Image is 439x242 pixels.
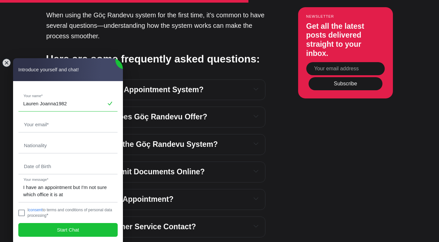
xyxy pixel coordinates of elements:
span: Start Chat [57,226,79,233]
button: Expand toggle to read content [252,85,260,93]
input: Your email address [306,62,385,76]
button: Expand toggle to read content [252,112,260,120]
span: 6. Is There a Customer Service Contact? [52,222,196,231]
span: 2. What Services Does Göç Randevu Offer? [52,112,207,121]
button: Expand toggle to read content [252,222,260,230]
button: Expand toggle to read content [252,195,260,202]
small: Newsletter [306,14,385,18]
p: When using the Göç Randevu system for the first time, it’s common to have several questions—under... [46,10,265,41]
a: consent [28,208,42,212]
h3: Here are some frequently asked questions: [46,52,265,66]
button: Expand toggle to read content [252,140,260,147]
span: 3. How Do I Access the Göç Randevu System? [52,140,218,148]
span: 1. Who Can Use the Appointment System? [52,85,204,94]
button: Subscribe [309,78,382,91]
jdiv: I to terms and conditions of personal data processing [27,208,112,218]
input: YYYY-MM-DD [19,159,117,174]
h3: Get all the latest posts delivered straight to your inbox. [306,22,385,58]
button: Expand toggle to read content [252,167,260,175]
span: 4. Do I Need to Submit Documents Online? [52,167,205,176]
